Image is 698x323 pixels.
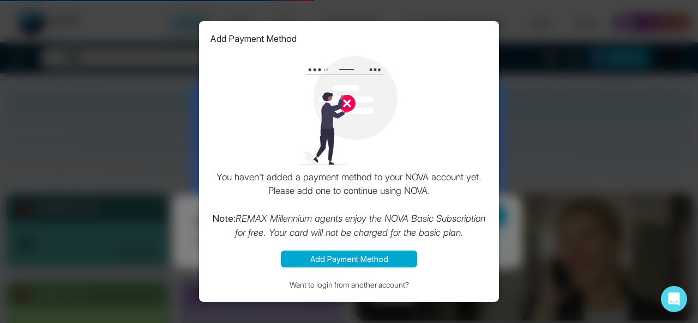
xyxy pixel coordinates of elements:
[281,251,417,267] button: Add Payment Method
[235,213,486,238] i: REMAX Millennium agents enjoy the NOVA Basic Subscription for free. Your card will not be charged...
[210,170,488,240] p: You haven't added a payment method to your NOVA account yet. Please add one to continue using NOVA.
[213,213,236,224] strong: Note:
[210,278,488,291] button: Want to login from another account?
[210,32,297,45] p: Add Payment Method
[661,286,687,312] div: Open Intercom Messenger
[294,56,404,165] img: loading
